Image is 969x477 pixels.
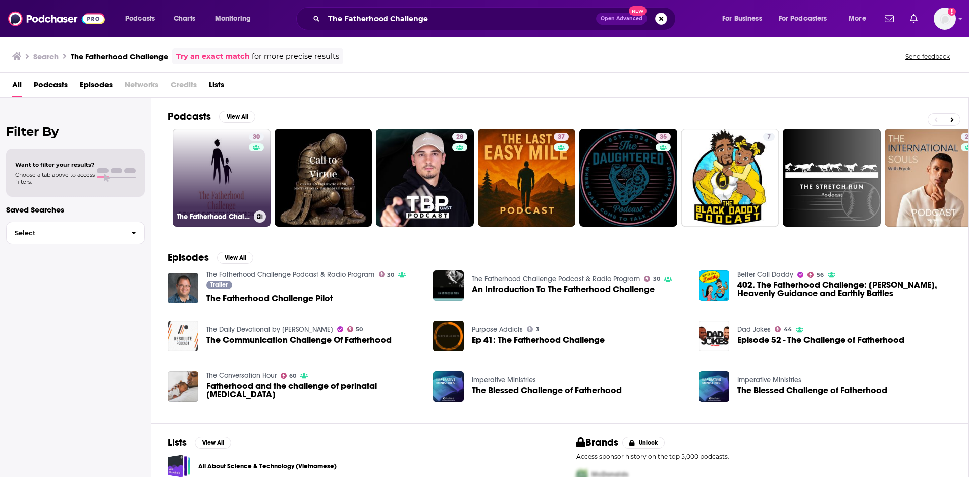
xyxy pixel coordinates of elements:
h3: Search [33,51,59,61]
a: 37 [478,129,576,227]
a: 35 [656,133,671,141]
span: 30 [387,273,394,277]
span: 30 [253,132,260,142]
button: Show profile menu [934,8,956,30]
img: User Profile [934,8,956,30]
a: The Fatherhood Challenge Podcast & Radio Program [472,275,640,283]
h2: Lists [168,436,187,449]
button: View All [195,437,231,449]
a: 3 [527,326,540,332]
a: An Introduction To The Fatherhood Challenge [472,285,655,294]
a: 402. The Fatherhood Challenge: Jonathan Guerrero, Heavenly Guidance and Earthly Battles [737,281,952,298]
a: 30 [644,276,660,282]
a: Purpose Addicts [472,325,523,334]
a: ListsView All [168,436,231,449]
a: The Communication Challenge Of Fatherhood [206,336,392,344]
img: Podchaser - Follow, Share and Rate Podcasts [8,9,105,28]
a: All About Science & Technology (Vietnamese) [198,461,337,472]
span: Fatherhood and the challenge of perinatal [MEDICAL_DATA] [206,382,421,399]
a: 60 [281,373,297,379]
h3: The Fatherhood Challenge Podcast & Radio Program [177,213,250,221]
span: Episode 52 - The Challenge of Fatherhood [737,336,904,344]
img: 402. The Fatherhood Challenge: Jonathan Guerrero, Heavenly Guidance and Earthly Battles [699,270,730,301]
img: Fatherhood and the challenge of perinatal depression [168,371,198,402]
a: Lists [209,77,224,97]
a: 7 [763,133,775,141]
div: Search podcasts, credits, & more... [306,7,685,30]
span: 44 [784,327,792,332]
a: The Fatherhood Challenge Pilot [206,294,333,303]
span: 60 [289,374,296,378]
button: open menu [842,11,879,27]
a: EpisodesView All [168,251,253,264]
a: Ep 41: The Fatherhood Challenge [472,336,605,344]
a: 37 [554,133,569,141]
a: 30 [249,133,264,141]
span: Logged in as luilaking [934,8,956,30]
button: Unlock [622,437,665,449]
a: 28 [452,133,467,141]
a: 30The Fatherhood Challenge Podcast & Radio Program [173,129,271,227]
img: The Fatherhood Challenge Pilot [168,273,198,303]
span: Credits [171,77,197,97]
a: The Daily Devotional by Vince Miller [206,325,333,334]
h2: Episodes [168,251,209,264]
button: View All [219,111,255,123]
a: Dad Jokes [737,325,771,334]
a: Better Call Daddy [737,270,793,279]
img: The Communication Challenge Of Fatherhood [168,321,198,351]
span: Podcasts [125,12,155,26]
a: 28 [376,129,474,227]
a: Imperative Ministries [472,376,536,384]
a: 44 [775,326,792,332]
span: 56 [817,273,824,277]
span: Networks [125,77,158,97]
img: The Blessed Challenge of Fatherhood [433,371,464,402]
h2: Podcasts [168,110,211,123]
span: 3 [536,327,540,332]
span: Select [7,230,123,236]
button: Open AdvancedNew [596,13,647,25]
a: Episodes [80,77,113,97]
p: Access sponsor history on the top 5,000 podcasts. [576,453,952,460]
a: The Fatherhood Challenge Podcast & Radio Program [206,270,374,279]
a: The Blessed Challenge of Fatherhood [472,386,622,395]
span: Monitoring [215,12,251,26]
a: 50 [347,326,363,332]
img: Episode 52 - The Challenge of Fatherhood [699,321,730,351]
button: View All [217,252,253,264]
a: Imperative Ministries [737,376,801,384]
span: For Business [722,12,762,26]
button: open menu [118,11,168,27]
a: Show notifications dropdown [881,10,898,27]
svg: Add a profile image [948,8,956,16]
span: 37 [558,132,565,142]
a: Fatherhood and the challenge of perinatal depression [206,382,421,399]
button: open menu [208,11,264,27]
a: The Blessed Challenge of Fatherhood [699,371,730,402]
a: Try an exact match [176,50,250,62]
span: The Blessed Challenge of Fatherhood [737,386,887,395]
a: 56 [807,272,824,278]
span: Charts [174,12,195,26]
input: Search podcasts, credits, & more... [324,11,596,27]
img: Ep 41: The Fatherhood Challenge [433,321,464,351]
span: 50 [356,327,363,332]
a: All [12,77,22,97]
span: New [629,6,647,16]
span: For Podcasters [779,12,827,26]
span: Podcasts [34,77,68,97]
span: Choose a tab above to access filters. [15,171,95,185]
span: 28 [456,132,463,142]
a: Charts [167,11,201,27]
a: PodcastsView All [168,110,255,123]
a: Show notifications dropdown [906,10,922,27]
